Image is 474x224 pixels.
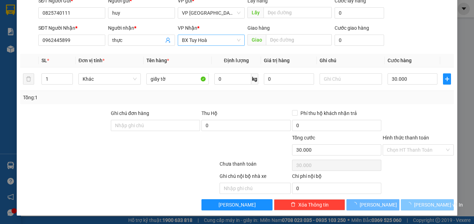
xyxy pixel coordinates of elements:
span: Lấy [247,7,263,18]
input: 0 [264,73,314,85]
span: plus [443,76,451,82]
input: Dọc đường [263,7,332,18]
span: [PERSON_NAME] và In [414,201,463,209]
li: VP VP [GEOGRAPHIC_DATA] xe Limousine [3,38,48,61]
button: deleteXóa Thông tin [274,199,345,210]
button: [PERSON_NAME] và In [401,199,454,210]
span: Giao hàng [247,25,270,31]
span: Thu Hộ [201,110,217,116]
input: VD: Bàn, Ghế [146,73,209,85]
span: Phí thu hộ khách nhận trả [298,109,360,117]
input: Nhập ghi chú [220,183,291,194]
span: Định lượng [224,58,249,63]
span: user-add [165,37,171,43]
span: [PERSON_NAME] [219,201,256,209]
label: Ghi chú đơn hàng [111,110,149,116]
th: Ghi chú [317,54,385,67]
span: Xóa Thông tin [298,201,329,209]
span: delete [291,202,296,208]
input: Cước giao hàng [335,35,384,46]
span: Khác [83,74,137,84]
li: VP BX Tuy Hoà [48,38,93,45]
div: Chưa thanh toán [219,160,291,172]
span: VP Nhận [178,25,197,31]
span: BX Tuy Hoà [182,35,240,45]
span: Cước hàng [388,58,412,63]
span: Tổng cước [292,135,315,140]
span: Tên hàng [146,58,169,63]
span: Giá trị hàng [264,58,290,63]
div: SĐT Người Nhận [38,24,105,32]
div: Chi phí nội bộ [292,172,381,183]
input: Ghi chú đơn hàng [111,120,200,131]
button: plus [443,73,451,85]
label: Cước giao hàng [335,25,369,31]
div: Tổng: 1 [23,94,184,101]
button: [PERSON_NAME] [346,199,399,210]
li: Cúc Tùng Limousine [3,3,101,30]
button: [PERSON_NAME] [201,199,273,210]
div: Ghi chú nội bộ nhà xe [220,172,291,183]
input: Ghi Chú [320,73,382,85]
span: environment [48,47,53,52]
span: Giao [247,34,266,45]
span: SL [41,58,47,63]
span: Đơn vị tính [78,58,105,63]
button: delete [23,73,34,85]
input: Dọc đường [266,34,332,45]
div: Người nhận [108,24,175,32]
input: Cước lấy hàng [335,7,384,19]
span: loading [352,202,360,207]
span: loading [406,202,414,207]
label: Hình thức thanh toán [383,135,429,140]
span: VP Nha Trang xe Limousine [182,8,240,18]
span: [PERSON_NAME] [360,201,397,209]
span: kg [251,73,258,85]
